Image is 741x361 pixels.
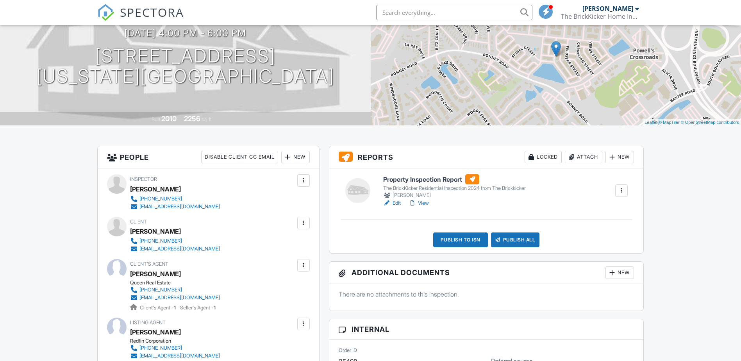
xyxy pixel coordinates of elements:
a: [PHONE_NUMBER] [130,195,220,203]
p: There are no attachments to this inspection. [339,290,634,298]
div: [PHONE_NUMBER] [139,196,182,202]
div: [PHONE_NUMBER] [139,238,182,244]
div: New [605,266,634,279]
div: [PERSON_NAME] [130,183,181,195]
h6: Property Inspection Report [383,174,526,184]
a: [EMAIL_ADDRESS][DOMAIN_NAME] [130,294,220,302]
span: Listing Agent [130,320,166,325]
div: 2256 [184,114,200,123]
h3: Internal [329,319,644,340]
span: Client [130,219,147,225]
div: Locked [525,151,562,163]
div: [EMAIL_ADDRESS][DOMAIN_NAME] [139,246,220,252]
div: Publish All [491,232,540,247]
div: New [605,151,634,163]
div: [PERSON_NAME] [383,191,526,199]
input: Search everything... [376,5,532,20]
div: | [643,119,741,126]
a: © OpenStreetMap contributors [681,120,739,125]
a: © MapTiler [659,120,680,125]
a: [PERSON_NAME] [130,268,181,280]
div: Queen Real Estate [130,280,226,286]
span: Inspector [130,176,157,182]
img: The Best Home Inspection Software - Spectora [97,4,114,21]
div: [EMAIL_ADDRESS][DOMAIN_NAME] [139,204,220,210]
a: View [409,199,429,207]
strong: 1 [174,305,176,311]
h3: Reports [329,146,644,168]
div: 2010 [161,114,177,123]
div: Publish to ISN [433,232,488,247]
a: [PHONE_NUMBER] [130,344,220,352]
div: New [281,151,310,163]
div: Attach [565,151,602,163]
div: Redfin Corporation [130,338,226,344]
a: Leaflet [645,120,657,125]
a: [PHONE_NUMBER] [130,237,220,245]
div: The BrickKicker Home Inspections [561,13,639,20]
label: Order ID [339,347,357,354]
h3: [DATE] 4:00 pm - 6:00 pm [124,28,246,38]
h1: [STREET_ADDRESS] [US_STATE][GEOGRAPHIC_DATA] [36,46,334,87]
span: Seller's Agent - [180,305,216,311]
div: [PHONE_NUMBER] [139,345,182,351]
a: [PERSON_NAME] [130,326,181,338]
a: Property Inspection Report The BrickKicker Residential Inspection 2024 from The Brickkicker [PERS... [383,174,526,199]
div: [PERSON_NAME] [130,225,181,237]
div: Disable Client CC Email [201,151,278,163]
span: sq. ft. [202,116,212,122]
a: [EMAIL_ADDRESS][DOMAIN_NAME] [130,245,220,253]
div: [PHONE_NUMBER] [139,287,182,293]
a: [PHONE_NUMBER] [130,286,220,294]
span: Built [152,116,160,122]
a: [EMAIL_ADDRESS][DOMAIN_NAME] [130,203,220,211]
div: [EMAIL_ADDRESS][DOMAIN_NAME] [139,295,220,301]
div: [EMAIL_ADDRESS][DOMAIN_NAME] [139,353,220,359]
span: SPECTORA [120,4,184,20]
span: Client's Agent - [140,305,177,311]
strong: 1 [214,305,216,311]
span: Client's Agent [130,261,168,267]
h3: People [98,146,319,168]
a: Edit [383,199,401,207]
div: [PERSON_NAME] [582,5,633,13]
div: The BrickKicker Residential Inspection 2024 from The Brickkicker [383,185,526,191]
h3: Additional Documents [329,262,644,284]
a: [EMAIL_ADDRESS][DOMAIN_NAME] [130,352,220,360]
a: SPECTORA [97,11,184,27]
